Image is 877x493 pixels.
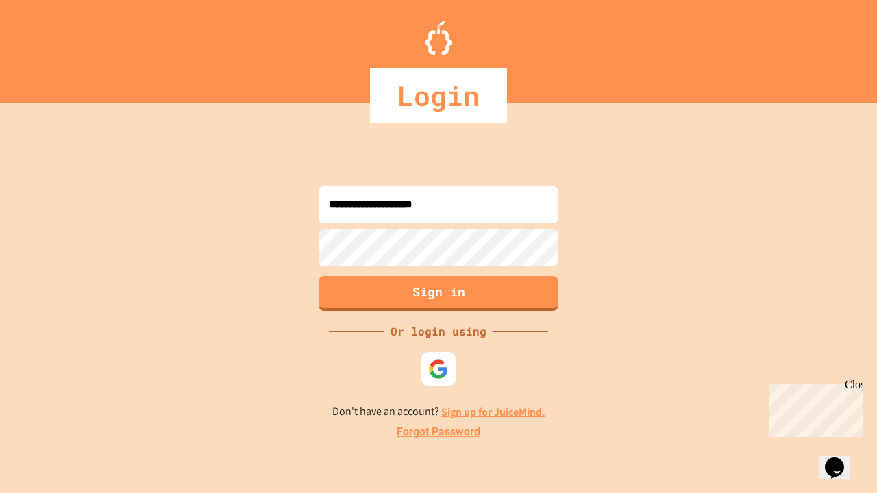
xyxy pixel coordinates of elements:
iframe: chat widget [819,438,863,479]
iframe: chat widget [763,379,863,437]
img: Logo.svg [425,21,452,55]
div: Chat with us now!Close [5,5,95,87]
a: Sign up for JuiceMind. [441,405,545,419]
img: google-icon.svg [428,359,449,379]
button: Sign in [319,276,558,311]
div: Login [370,68,507,123]
a: Forgot Password [397,424,480,440]
p: Don't have an account? [332,403,545,420]
div: Or login using [384,323,493,340]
